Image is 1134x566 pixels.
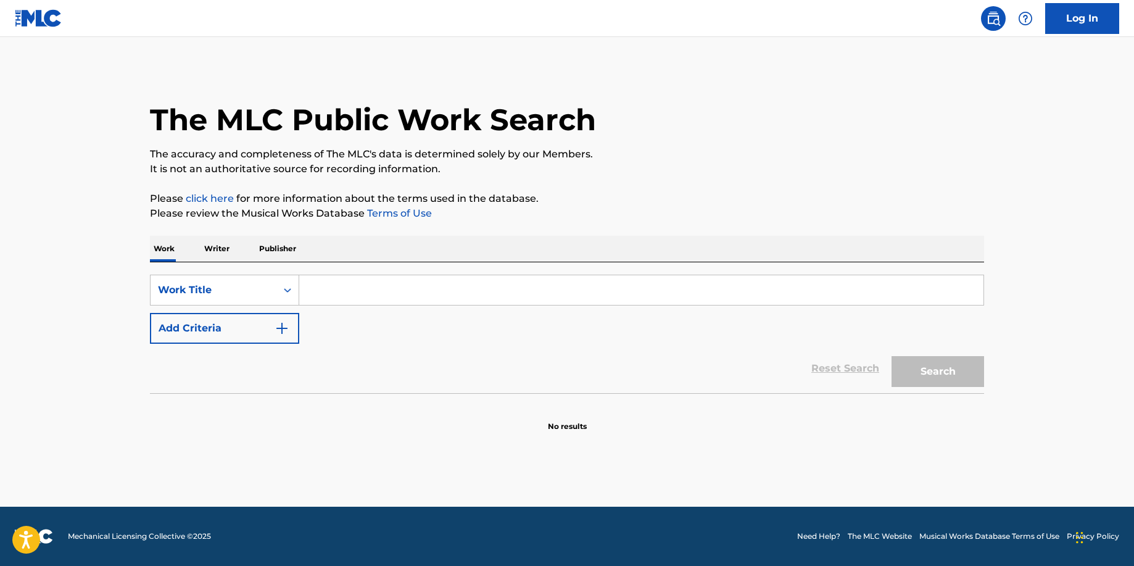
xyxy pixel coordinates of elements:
[15,529,53,544] img: logo
[150,101,596,138] h1: The MLC Public Work Search
[986,11,1001,26] img: search
[981,6,1006,31] a: Public Search
[150,236,178,262] p: Work
[848,531,912,542] a: The MLC Website
[150,147,984,162] p: The accuracy and completeness of The MLC's data is determined solely by our Members.
[1013,6,1038,31] div: Help
[797,531,840,542] a: Need Help?
[255,236,300,262] p: Publisher
[150,313,299,344] button: Add Criteria
[150,206,984,221] p: Please review the Musical Works Database
[68,531,211,542] span: Mechanical Licensing Collective © 2025
[919,531,1059,542] a: Musical Works Database Terms of Use
[275,321,289,336] img: 9d2ae6d4665cec9f34b9.svg
[1072,507,1134,566] iframe: Chat Widget
[150,162,984,177] p: It is not an authoritative source for recording information.
[158,283,269,298] div: Work Title
[186,193,234,204] a: click here
[201,236,233,262] p: Writer
[365,207,432,219] a: Terms of Use
[150,191,984,206] p: Please for more information about the terms used in the database.
[1076,519,1083,556] div: Drag
[1067,531,1119,542] a: Privacy Policy
[1018,11,1033,26] img: help
[150,275,984,393] form: Search Form
[15,9,62,27] img: MLC Logo
[1045,3,1119,34] a: Log In
[548,406,587,432] p: No results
